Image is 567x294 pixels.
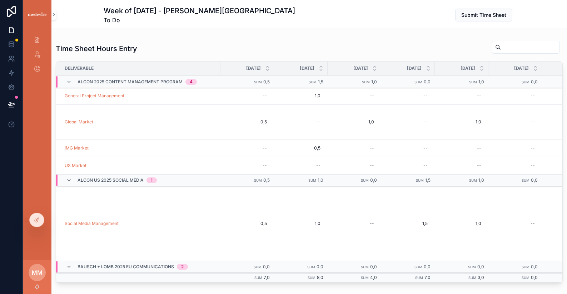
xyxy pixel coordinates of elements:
[531,119,535,125] div: --
[468,276,476,280] small: Sum
[423,163,428,168] div: --
[442,119,481,125] span: 1,0
[181,264,184,270] div: 2
[522,80,529,84] small: Sum
[361,178,369,182] small: Sum
[461,11,506,19] span: Submit Time Sheet
[318,79,323,84] span: 1,5
[424,79,431,84] span: 0,0
[455,9,512,21] button: Submit Time Sheet
[254,178,262,182] small: Sum
[104,16,295,24] span: To Do
[424,264,431,269] span: 0,0
[415,276,423,280] small: Sum
[531,93,535,99] div: --
[263,93,267,99] div: --
[228,221,267,226] span: 0,5
[361,276,369,280] small: Sum
[281,145,320,151] span: 0,5
[370,264,377,269] span: 0,0
[468,265,476,269] small: Sum
[104,6,295,16] h1: Week of [DATE] - [PERSON_NAME][GEOGRAPHIC_DATA]
[522,178,529,182] small: Sum
[522,276,529,280] small: Sum
[335,119,374,125] span: 1,0
[307,265,315,269] small: Sum
[362,80,370,84] small: Sum
[309,80,317,84] small: Sum
[263,79,270,84] span: 0,5
[65,65,94,71] span: Deliverable
[531,145,535,151] div: --
[416,178,424,182] small: Sum
[425,177,431,183] span: 1,5
[264,275,270,280] span: 7,0
[442,221,481,226] span: 1,0
[254,276,262,280] small: Sum
[65,119,93,125] a: Global Market
[228,119,267,125] span: 0,5
[423,119,428,125] div: --
[263,145,267,151] div: --
[78,264,174,270] span: Bausch + Lomb 2025 EU Communications
[370,145,374,151] div: --
[263,163,267,168] div: --
[317,275,323,280] span: 8,0
[423,93,428,99] div: --
[281,93,320,99] span: 1,0
[478,79,484,84] span: 1,0
[78,177,144,183] span: Alcon US 2025 Social Media
[370,93,374,99] div: --
[461,65,475,71] span: [DATE]
[370,163,374,168] div: --
[65,145,89,151] a: IMG Market
[65,163,86,168] a: US Market
[531,221,535,226] div: --
[246,65,261,71] span: [DATE]
[414,265,422,269] small: Sum
[478,275,484,280] span: 3,0
[361,265,369,269] small: Sum
[414,80,422,84] small: Sum
[263,177,270,183] span: 0,5
[300,65,314,71] span: [DATE]
[65,221,119,226] a: Social Media Management
[469,178,477,182] small: Sum
[407,65,422,71] span: [DATE]
[316,119,320,125] div: --
[424,275,431,280] span: 7,0
[423,145,428,151] div: --
[316,163,320,168] div: --
[263,264,270,269] span: 0,0
[281,221,320,226] span: 1,0
[318,177,323,183] span: 1,0
[477,145,481,151] div: --
[531,163,535,168] div: --
[254,80,262,84] small: Sum
[370,275,377,280] span: 4,0
[531,264,538,269] span: 0,0
[531,79,538,84] span: 0,0
[478,177,484,183] span: 1,0
[78,79,183,85] span: Alcon 2025 Content Management Program
[65,93,124,99] a: General Project Management
[388,221,428,226] span: 1,5
[514,65,529,71] span: [DATE]
[370,177,377,183] span: 0,0
[370,221,374,226] div: --
[469,80,477,84] small: Sum
[531,275,538,280] span: 0,0
[477,264,484,269] span: 0,0
[522,265,529,269] small: Sum
[477,163,481,168] div: --
[27,11,47,18] img: App logo
[308,276,315,280] small: Sum
[151,177,153,183] div: 1
[56,44,137,54] h1: Time Sheet Hours Entry
[353,65,368,71] span: [DATE]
